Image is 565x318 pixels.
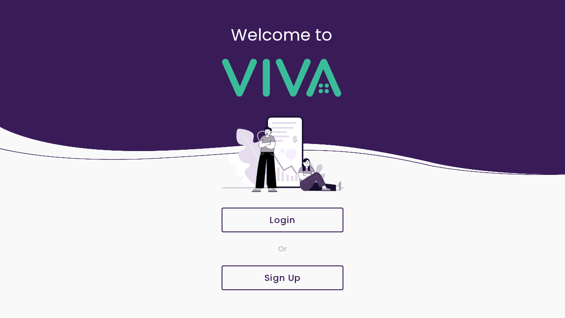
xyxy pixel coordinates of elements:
[221,110,344,198] img: entry
[222,208,343,232] ion-button: Login
[231,23,332,46] ion-text: Welcome to
[221,265,344,290] a: Sign Up
[222,265,343,290] ion-button: Sign Up
[278,244,287,254] ion-text: Or
[221,208,344,232] a: Login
